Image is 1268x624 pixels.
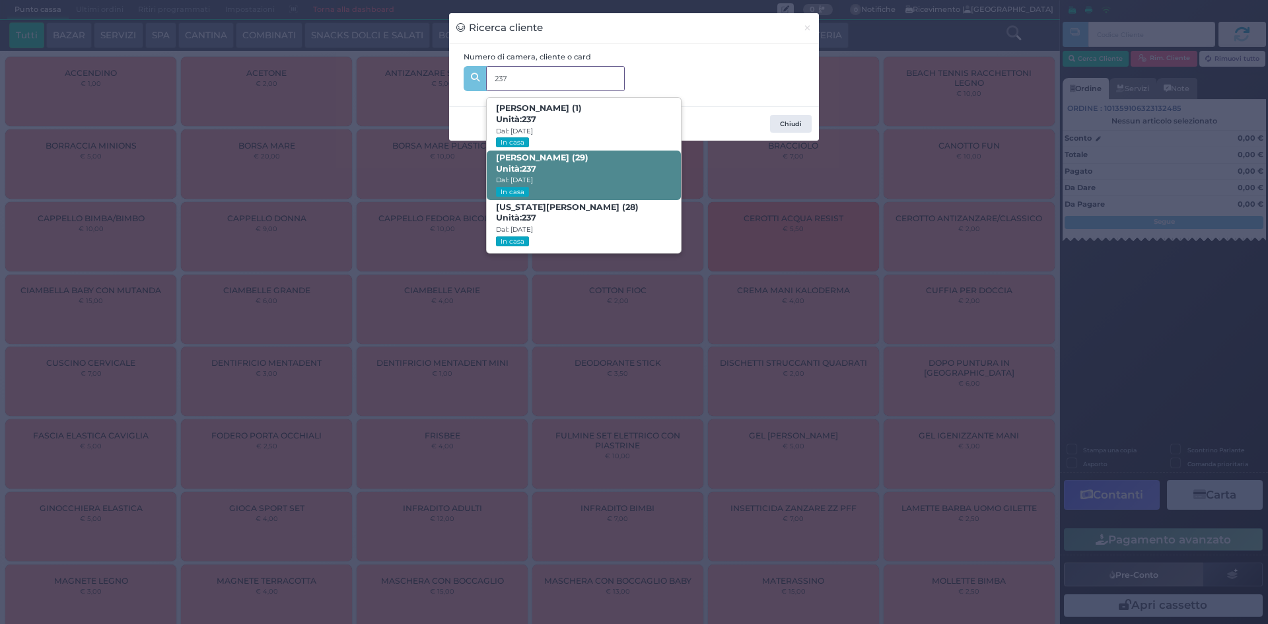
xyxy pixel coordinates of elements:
strong: 237 [522,164,536,174]
small: Dal: [DATE] [496,225,533,234]
b: [PERSON_NAME] (1) [496,103,582,124]
small: In casa [496,236,528,246]
label: Numero di camera, cliente o card [464,52,591,63]
span: Unità: [496,213,536,224]
button: Chiudi [796,13,819,43]
b: [PERSON_NAME] (29) [496,153,588,174]
button: Chiudi [770,115,812,133]
small: In casa [496,137,528,147]
small: Dal: [DATE] [496,127,533,135]
small: Dal: [DATE] [496,176,533,184]
input: Es. 'Mario Rossi', '220' o '108123234234' [486,66,625,91]
span: Unità: [496,164,536,175]
strong: 237 [522,213,536,223]
span: × [803,20,812,35]
b: [US_STATE][PERSON_NAME] (28) [496,202,639,223]
small: In casa [496,187,528,197]
h3: Ricerca cliente [456,20,543,36]
strong: 237 [522,114,536,124]
span: Unità: [496,114,536,125]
